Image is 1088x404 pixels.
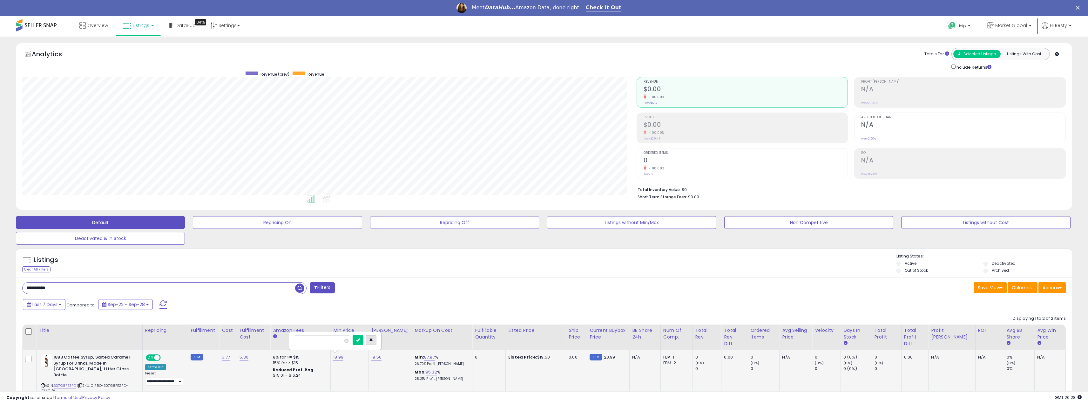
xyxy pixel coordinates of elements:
[632,354,656,360] div: N/A
[782,327,809,340] div: Avg Selling Price
[751,327,777,340] div: Ordered Items
[118,16,159,35] a: Listings
[508,327,563,334] div: Listed Price
[547,216,716,229] button: Listings without Min/Max
[644,80,848,84] span: Revenue
[1055,394,1082,401] span: 2025-10-9 20:28 GMT
[957,23,966,29] span: Help
[191,354,203,360] small: FBM
[41,354,52,367] img: 31HIXTDSgpL._SL40_.jpg
[1008,282,1037,293] button: Columns
[508,354,537,360] b: Listed Price:
[663,327,690,340] div: Num of Comp.
[861,116,1065,119] span: Avg. Buybox Share
[843,360,852,366] small: (0%)
[815,366,841,372] div: 0
[638,187,681,192] b: Total Inventory Value:
[164,16,200,35] a: DataHub
[508,354,561,360] div: $19.50
[861,151,1065,155] span: ROI
[273,354,326,360] div: 8% for <= $15
[632,327,658,340] div: BB Share 24h.
[875,360,883,366] small: (0%)
[415,377,467,381] p: 28.21% Profit [PERSON_NAME]
[22,266,51,272] div: Clear All Filters
[924,51,949,57] div: Totals For
[333,327,366,334] div: Min Price
[310,282,335,293] button: Filters
[646,166,665,171] small: -100.00%
[273,327,328,334] div: Amazon Fees
[569,327,584,340] div: Ship Price
[905,268,928,273] label: Out of Stock
[1007,340,1010,346] small: Avg BB Share.
[861,137,876,140] small: Prev: 2.50%
[843,366,871,372] div: 0 (0%)
[861,86,1065,94] h2: N/A
[39,327,140,334] div: Title
[87,22,108,29] span: Overview
[875,354,901,360] div: 0
[370,216,539,229] button: Repricing Off
[644,137,660,140] small: Prev: $29.46
[948,22,956,30] i: Get Help
[222,354,230,360] a: 5.77
[240,327,267,340] div: Fulfillment Cost
[145,327,185,334] div: Repricing
[191,327,216,334] div: Fulfillment
[947,63,999,71] div: Include Returns
[415,369,426,375] b: Max:
[1012,284,1032,291] span: Columns
[638,185,1061,193] li: $0
[424,354,435,360] a: 87.87
[273,334,277,339] small: Amazon Fees.
[475,354,501,360] div: 0
[1042,22,1071,37] a: Hi Resty
[32,50,74,60] h5: Analytics
[1050,22,1067,29] span: Hi Resty
[54,383,76,388] a: B07G8PBZPD
[646,95,665,99] small: -100.00%
[992,268,1009,273] label: Archived
[590,327,627,340] div: Current Buybox Price
[815,354,841,360] div: 0
[815,360,824,366] small: (0%)
[663,360,688,366] div: FBM: 2
[222,327,234,334] div: Cost
[273,373,326,378] div: $15.01 - $16.24
[16,216,185,229] button: Default
[195,19,206,25] div: Tooltip anchor
[32,301,57,308] span: Last 7 Days
[861,80,1065,84] span: Profit [PERSON_NAME]
[415,354,467,366] div: %
[1007,354,1035,360] div: 0%
[953,50,1001,58] button: All Selected Listings
[590,354,602,360] small: FBM
[66,302,96,308] span: Compared to:
[415,354,424,360] b: Min:
[82,394,110,401] a: Privacy Policy
[6,394,30,401] strong: Copyright
[875,366,901,372] div: 0
[931,327,972,340] div: Profit [PERSON_NAME]
[724,327,745,347] div: Total Rev. Diff.
[108,301,145,308] span: Sep-22 - Sep-28
[307,72,324,77] span: Revenue
[843,354,871,360] div: 0 (0%)
[456,3,467,13] img: Profile image for Georgie
[644,151,848,155] span: Ordered Items
[931,354,970,360] div: N/A
[484,4,515,10] i: DataHub...
[782,354,807,360] div: N/A
[206,16,245,35] a: Settings
[644,157,848,165] h2: 0
[604,354,615,360] span: 20.99
[843,327,869,340] div: Days In Stock
[982,16,1036,37] a: Market Global
[688,194,699,200] span: $0.09
[646,130,665,135] small: -100.00%
[1038,282,1066,293] button: Actions
[724,354,743,360] div: 0.00
[193,216,362,229] button: Repricing On
[905,261,916,266] label: Active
